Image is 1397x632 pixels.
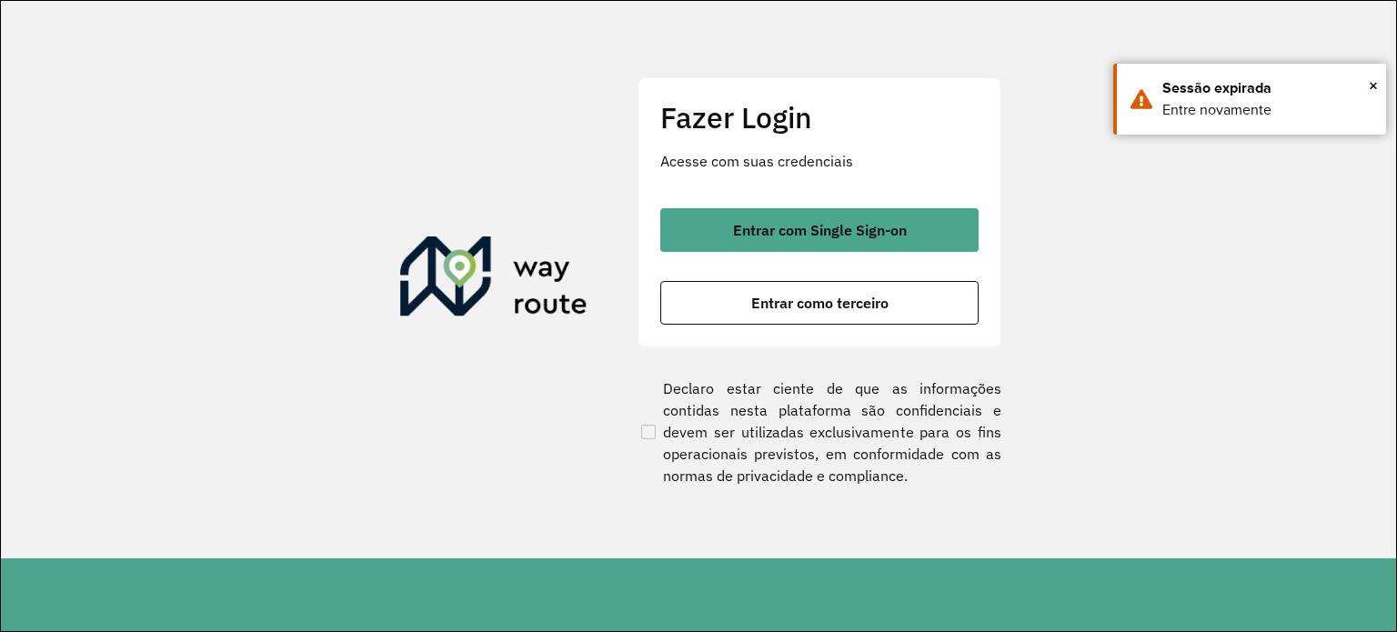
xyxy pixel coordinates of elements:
span: Entrar com Single Sign-on [733,223,907,237]
button: button [660,208,979,252]
div: Entre novamente [1162,99,1372,121]
label: Declaro estar ciente de que as informações contidas nesta plataforma são confidenciais e devem se... [638,377,1001,487]
span: Entrar como terceiro [751,296,889,310]
div: Sessão expirada [1162,77,1372,99]
button: button [660,281,979,325]
span: × [1369,72,1378,99]
button: Close [1369,72,1378,99]
img: Roteirizador AmbevTech [400,236,588,324]
p: Acesse com suas credenciais [660,150,979,172]
h2: Fazer Login [660,100,979,135]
